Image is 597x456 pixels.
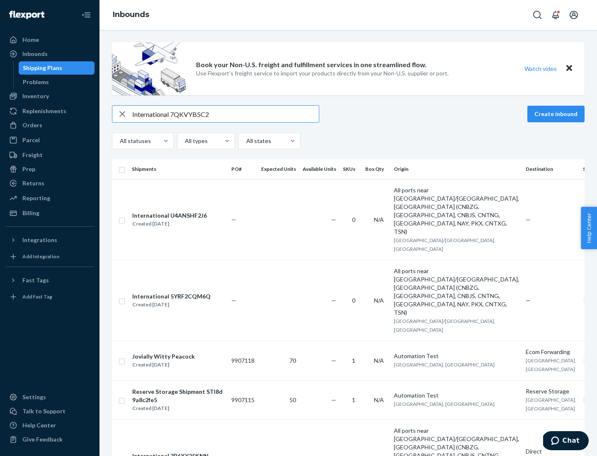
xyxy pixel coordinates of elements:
[132,292,211,301] div: International 5YRF2CQM6Q
[519,63,562,75] button: Watch video
[22,136,40,144] div: Parcel
[23,78,49,86] div: Problems
[132,220,207,228] div: Created [DATE]
[132,106,319,122] input: Search inbounds by name, destination, msku...
[22,121,42,129] div: Orders
[5,233,95,247] button: Integrations
[394,391,519,400] div: Automation Test
[331,357,336,364] span: —
[184,137,185,145] input: All types
[5,433,95,446] button: Give Feedback
[352,396,355,403] span: 1
[258,159,299,179] th: Expected Units
[22,393,46,401] div: Settings
[529,7,546,23] button: Open Search Box
[5,90,95,103] a: Inventory
[132,388,224,404] div: Reserve Storage Shipment STI8d9a8c2fe5
[9,11,44,19] img: Flexport logo
[228,380,258,420] td: 9907115
[289,396,296,403] span: 50
[119,137,120,145] input: All statuses
[340,159,362,179] th: SKUs
[352,297,355,304] span: 0
[22,92,49,100] div: Inventory
[22,179,44,187] div: Returns
[565,7,582,23] button: Open account menu
[132,404,224,412] div: Created [DATE]
[299,159,340,179] th: Available Units
[22,421,56,429] div: Help Center
[196,69,449,78] p: Use Flexport’s freight service to import your products directly from your Non-U.S. supplier or port.
[394,361,495,368] span: [GEOGRAPHIC_DATA], [GEOGRAPHIC_DATA]
[5,163,95,176] a: Prep
[526,397,576,412] span: [GEOGRAPHIC_DATA], [GEOGRAPHIC_DATA]
[22,407,66,415] div: Talk to Support
[526,348,576,356] div: Ecom Forwarding
[394,237,495,252] span: [GEOGRAPHIC_DATA]/[GEOGRAPHIC_DATA], [GEOGRAPHIC_DATA]
[526,216,531,223] span: —
[22,253,59,260] div: Add Integration
[19,75,95,89] a: Problems
[374,357,384,364] span: N/A
[526,447,576,456] div: Direct
[526,387,576,395] div: Reserve Storage
[522,159,580,179] th: Destination
[374,216,384,223] span: N/A
[289,357,296,364] span: 70
[5,405,95,418] button: Talk to Support
[5,250,95,263] a: Add Integration
[22,209,39,217] div: Billing
[374,396,384,403] span: N/A
[132,211,207,220] div: International U4ANSHF2J6
[22,151,43,159] div: Freight
[581,207,597,249] button: Help Center
[22,165,35,173] div: Prep
[394,267,519,317] div: All ports near [GEOGRAPHIC_DATA]/[GEOGRAPHIC_DATA], [GEOGRAPHIC_DATA] (CNBZG, [GEOGRAPHIC_DATA], ...
[352,357,355,364] span: 1
[231,297,236,304] span: —
[362,159,391,179] th: Box Qty
[22,36,39,44] div: Home
[394,186,519,236] div: All ports near [GEOGRAPHIC_DATA]/[GEOGRAPHIC_DATA], [GEOGRAPHIC_DATA] (CNBZG, [GEOGRAPHIC_DATA], ...
[5,47,95,61] a: Inbounds
[106,3,156,27] ol: breadcrumbs
[132,352,195,361] div: Jovially Witty Peacock
[331,216,336,223] span: —
[5,274,95,287] button: Fast Tags
[5,192,95,205] a: Reporting
[547,7,564,23] button: Open notifications
[22,194,50,202] div: Reporting
[391,159,522,179] th: Origin
[5,104,95,118] a: Replenishments
[5,177,95,190] a: Returns
[23,64,62,72] div: Shipping Plans
[22,293,52,300] div: Add Fast Tag
[331,297,336,304] span: —
[231,216,236,223] span: —
[78,7,95,23] button: Close Navigation
[526,297,531,304] span: —
[331,396,336,403] span: —
[5,33,95,46] a: Home
[5,290,95,303] a: Add Fast Tag
[5,133,95,147] a: Parcel
[394,352,519,360] div: Automation Test
[5,419,95,432] a: Help Center
[22,276,49,284] div: Fast Tags
[129,159,228,179] th: Shipments
[228,341,258,380] td: 9907118
[5,391,95,404] a: Settings
[374,297,384,304] span: N/A
[132,301,211,309] div: Created [DATE]
[394,318,495,333] span: [GEOGRAPHIC_DATA]/[GEOGRAPHIC_DATA], [GEOGRAPHIC_DATA]
[19,61,95,75] a: Shipping Plans
[228,159,258,179] th: PO#
[5,119,95,132] a: Orders
[22,50,48,58] div: Inbounds
[5,148,95,162] a: Freight
[132,361,195,369] div: Created [DATE]
[22,435,63,444] div: Give Feedback
[113,10,149,19] a: Inbounds
[543,431,589,452] iframe: Opens a widget where you can chat to one of our agents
